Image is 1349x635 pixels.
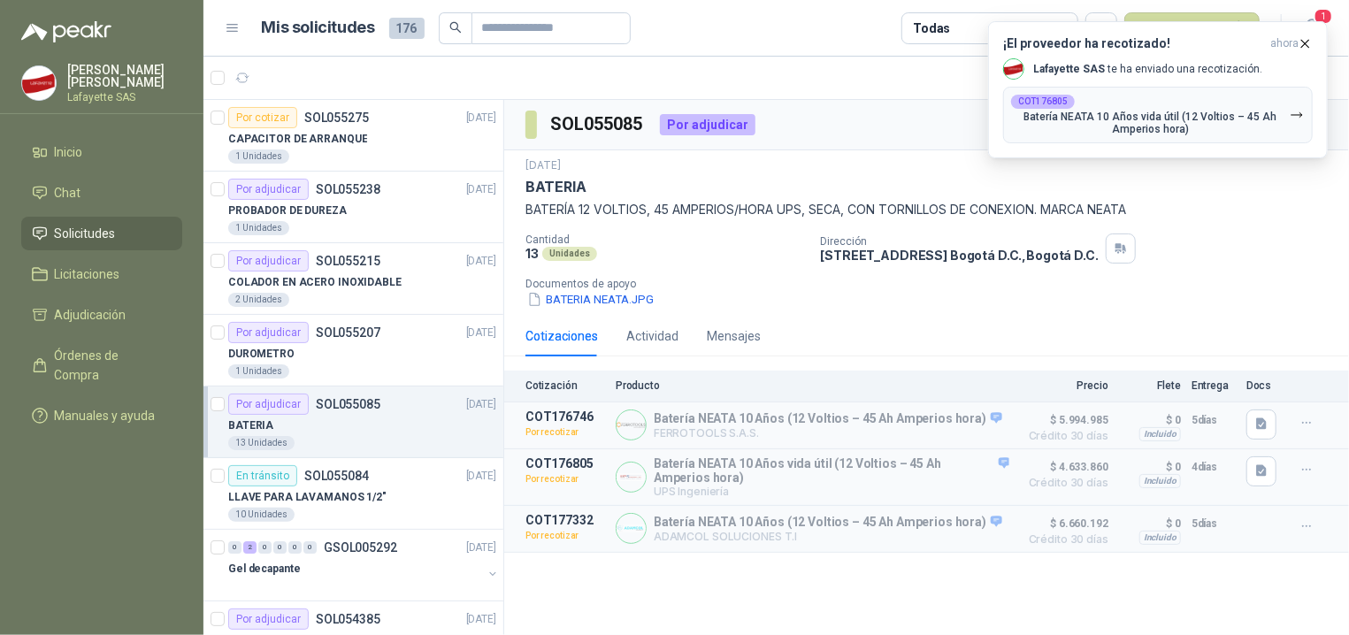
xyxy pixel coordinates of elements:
p: 5 días [1192,409,1236,431]
p: BATERÍA 12 VOLTIOS, 45 AMPERIOS/HORA UPS, SECA, CON TORNILLOS DE CONEXION. MARCA NEATA [525,200,1328,219]
a: 0 2 0 0 0 0 GSOL005292[DATE] Gel decapante [228,537,500,593]
span: Crédito 30 días [1020,534,1108,545]
div: Mensajes [707,326,761,346]
div: Por adjudicar [228,322,309,343]
p: [DATE] [466,110,496,126]
p: Gel decapante [228,561,300,578]
p: [DATE] [466,181,496,198]
div: Cotizaciones [525,326,598,346]
div: Por adjudicar [228,608,309,630]
span: Crédito 30 días [1020,478,1108,488]
p: Dirección [820,235,1098,248]
div: 0 [303,541,317,554]
p: [STREET_ADDRESS] Bogotá D.C. , Bogotá D.C. [820,248,1098,263]
p: Entrega [1192,379,1236,392]
div: Por cotizar [228,107,297,128]
a: Por adjudicarSOL055238[DATE] PROBADOR DE DUREZA1 Unidades [203,172,503,243]
a: Por cotizarSOL055275[DATE] CAPACITOR DE ARRANQUE1 Unidades [203,100,503,172]
a: Licitaciones [21,257,182,291]
p: FERROTOOLS S.A.S. [654,426,1002,440]
p: LLAVE PARA LAVAMANOS 1/2" [228,489,387,506]
span: Órdenes de Compra [55,346,165,385]
a: Órdenes de Compra [21,339,182,392]
p: COT177332 [525,513,605,527]
p: SOL055275 [304,111,369,124]
p: ADAMCOL SOLUCIONES T.I [654,530,1002,543]
p: SOL055215 [316,255,380,267]
img: Company Logo [617,514,646,543]
p: [DATE] [466,468,496,485]
div: 0 [228,541,241,554]
img: Company Logo [22,66,56,100]
p: SOL054385 [316,613,380,625]
div: Todas [913,19,950,38]
div: Unidades [542,247,597,261]
p: $ 0 [1119,409,1181,431]
div: Por adjudicar [228,179,309,200]
span: Manuales y ayuda [55,406,156,425]
span: ahora [1270,36,1299,51]
div: Incluido [1139,531,1181,545]
p: Batería NEATA 10 Años (12 Voltios – 45 Ah Amperios hora) [654,515,1002,531]
img: Company Logo [617,463,646,492]
span: Solicitudes [55,224,116,243]
p: Por recotizar [525,471,605,488]
p: Docs [1246,379,1282,392]
a: Adjudicación [21,298,182,332]
p: Por recotizar [525,424,605,441]
p: SOL055084 [304,470,369,482]
span: $ 6.660.192 [1020,513,1108,534]
p: Batería NEATA 10 Años (12 Voltios – 45 Ah Amperios hora) [654,411,1002,427]
p: [PERSON_NAME] [PERSON_NAME] [67,64,182,88]
div: Por adjudicar [228,250,309,272]
p: Batería NEATA 10 Años vida útil (12 Voltios – 45 Ah Amperios hora) [654,456,1009,485]
p: [DATE] [525,157,561,174]
p: BATERIA [525,178,586,196]
div: Por adjudicar [228,394,309,415]
p: $ 0 [1119,513,1181,534]
span: Licitaciones [55,264,120,284]
img: Company Logo [1004,59,1023,79]
a: Manuales y ayuda [21,399,182,432]
div: 0 [273,541,287,554]
p: [DATE] [466,253,496,270]
p: GSOL005292 [324,541,397,554]
span: 1 [1314,8,1333,25]
p: 5 días [1192,513,1236,534]
p: [DATE] [466,396,496,413]
p: UPS Ingeniería [654,485,1009,498]
button: ¡El proveedor ha recotizado!ahora Company LogoLafayette SAS te ha enviado una recotización.COT176... [988,21,1328,158]
p: BATERIA [228,417,273,434]
div: 1 Unidades [228,364,289,379]
p: [DATE] [466,325,496,341]
a: Por adjudicarSOL055085[DATE] BATERIA13 Unidades [203,386,503,458]
a: Por adjudicarSOL055207[DATE] DUROMETRO1 Unidades [203,315,503,386]
p: COLADOR EN ACERO INOXIDABLE [228,274,402,291]
a: Chat [21,176,182,210]
img: Logo peakr [21,21,111,42]
span: Inicio [55,142,83,162]
p: 13 [525,246,539,261]
button: BATERIA NEATA.JPG [525,290,655,309]
b: Lafayette SAS [1033,63,1105,75]
span: Adjudicación [55,305,126,325]
div: 2 [243,541,257,554]
div: 13 Unidades [228,436,295,450]
div: En tránsito [228,465,297,486]
span: Crédito 30 días [1020,431,1108,441]
p: Precio [1020,379,1108,392]
div: 10 Unidades [228,508,295,522]
span: 176 [389,18,425,39]
span: $ 4.633.860 [1020,456,1108,478]
div: 0 [288,541,302,554]
p: Por recotizar [525,527,605,545]
p: Cantidad [525,233,806,246]
p: Producto [616,379,1009,392]
div: 1 Unidades [228,221,289,235]
h3: SOL055085 [551,111,646,138]
a: Por adjudicarSOL055215[DATE] COLADOR EN ACERO INOXIDABLE2 Unidades [203,243,503,315]
p: Batería NEATA 10 Años vida útil (12 Voltios – 45 Ah Amperios hora) [1011,111,1290,135]
p: Documentos de apoyo [525,278,1342,290]
p: SOL055085 [316,398,380,410]
p: Flete [1119,379,1181,392]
